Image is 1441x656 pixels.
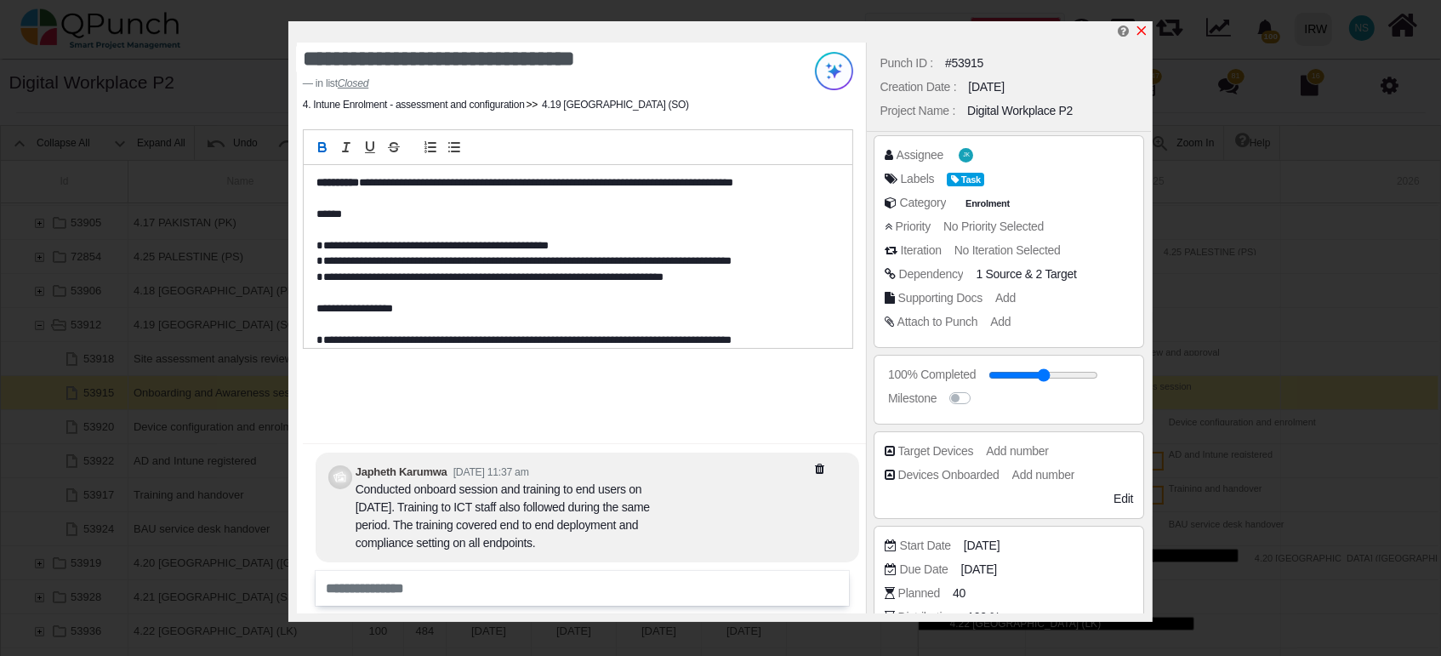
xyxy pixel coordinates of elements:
[995,291,1016,305] span: Add
[897,313,978,331] div: Attach to Punch
[967,608,1000,626] span: 100 %
[990,315,1011,328] span: Add
[898,289,982,307] div: Supporting Docs
[962,197,1014,211] span: Enrolment
[901,242,942,260] div: Iteration
[947,173,984,187] span: Task
[963,152,969,158] span: JK
[986,444,1048,458] span: Add number
[900,194,947,212] div: Category
[901,170,935,188] div: Labels
[898,608,955,626] div: Distribution
[964,537,1000,555] span: [DATE]
[976,267,1022,281] span: <div class="badge badge-secondary"> Site assessment analysis review and approval FS</div>
[898,466,1000,484] div: Devices Onboarded
[453,466,529,478] small: [DATE] 11:37 am
[1012,468,1074,482] span: Add number
[943,220,1044,233] span: No Priority Selected
[900,561,948,579] div: Due Date
[888,366,976,384] div: 100% Completed
[961,561,997,579] span: [DATE]
[959,148,973,163] span: Japheth Karumwa
[897,146,943,164] div: Assignee
[954,243,1061,257] span: No Iteration Selected
[896,218,931,236] div: Priority
[953,585,965,602] span: 40
[888,390,937,408] div: Milestone
[900,537,951,555] div: Start Date
[947,170,984,188] span: <div><span class="badge badge-secondary" style="background-color: #009CE0"> <i class="fa fa-tag p...
[356,465,447,478] b: Japheth Karumwa
[898,442,974,460] div: Target Devices
[356,481,653,552] div: Conducted onboard session and training to end users on [DATE]. Training to ICT staff also followe...
[899,265,964,283] div: Dependency
[898,585,940,602] div: Planned
[976,265,1076,283] span: &
[1113,492,1133,505] span: Edit
[1036,267,1077,281] span: <div class="badge badge-secondary"> Device configuration and enrolment FS</div><div class="badge ...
